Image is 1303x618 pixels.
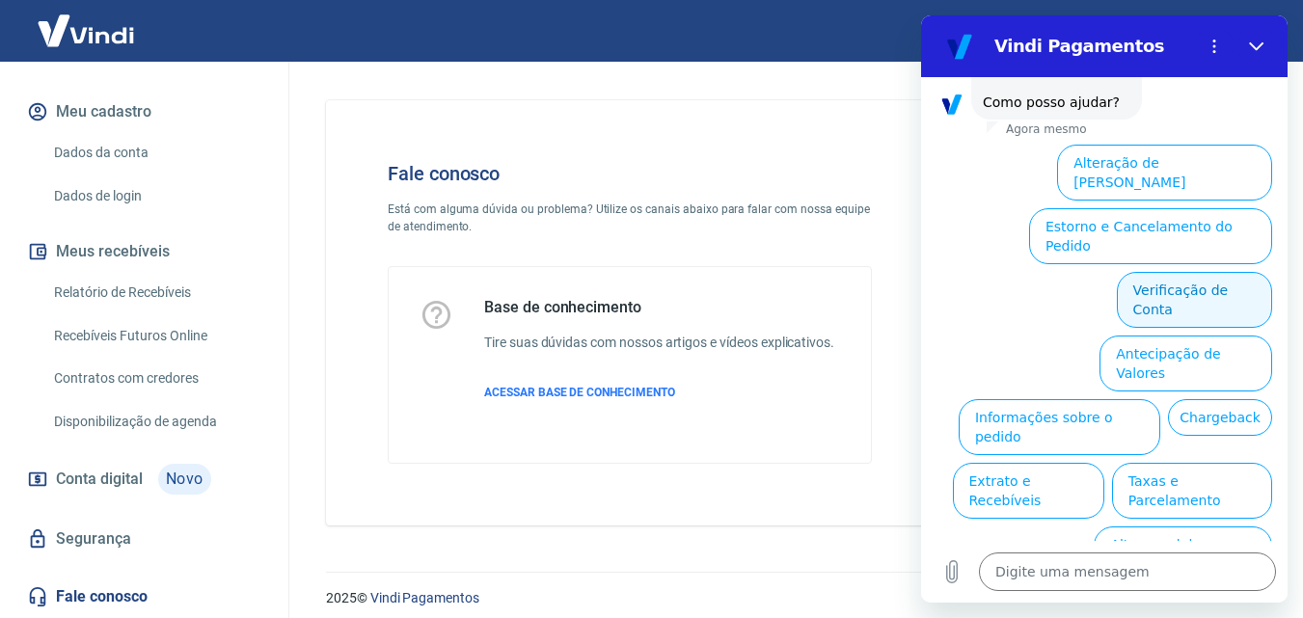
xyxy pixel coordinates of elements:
[46,359,265,398] a: Contratos com credores
[158,464,211,495] span: Novo
[921,15,1288,603] iframe: Janela de mensagens
[484,333,834,353] h6: Tire suas dúvidas com nossos artigos e vídeos explicativos.
[46,316,265,356] a: Recebíveis Futuros Online
[484,298,834,317] h5: Base de conhecimento
[56,466,143,493] span: Conta digital
[23,518,265,560] a: Segurança
[23,576,265,618] a: Fale conosco
[46,133,265,173] a: Dados da conta
[23,456,265,502] a: Conta digitalNovo
[23,91,265,133] button: Meu cadastro
[326,588,1257,608] p: 2025 ©
[370,590,479,605] a: Vindi Pagamentos
[23,1,149,60] img: Vindi
[46,176,265,216] a: Dados de login
[918,131,1211,389] img: Fale conosco
[484,386,675,399] span: ACESSAR BASE DE CONHECIMENTO
[484,384,834,401] a: ACESSAR BASE DE CONHECIMENTO
[1210,13,1280,49] button: Sair
[46,273,265,312] a: Relatório de Recebíveis
[23,230,265,273] button: Meus recebíveis
[46,402,265,442] a: Disponibilização de agenda
[388,162,872,185] h4: Fale conosco
[388,201,872,235] p: Está com alguma dúvida ou problema? Utilize os canais abaixo para falar com nossa equipe de atend...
